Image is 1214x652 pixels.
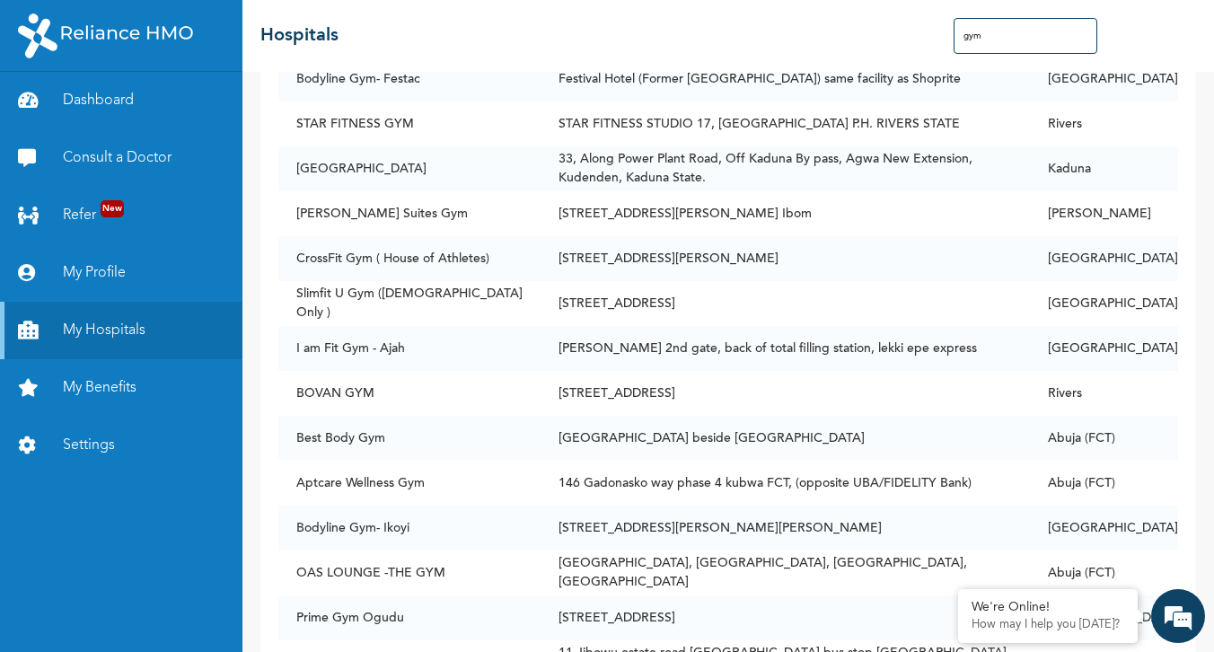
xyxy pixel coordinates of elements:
td: STAR FITNESS GYM [278,101,540,146]
td: CrossFit Gym ( House of Athletes) [278,236,540,281]
td: [GEOGRAPHIC_DATA], [GEOGRAPHIC_DATA], [GEOGRAPHIC_DATA], [GEOGRAPHIC_DATA] [541,551,1030,595]
td: [STREET_ADDRESS] [541,371,1030,416]
td: Abuja (FCT) [1030,551,1178,595]
td: [STREET_ADDRESS][PERSON_NAME][PERSON_NAME] [541,506,1030,551]
td: [GEOGRAPHIC_DATA] beside [GEOGRAPHIC_DATA] [541,416,1030,461]
td: 33, Along Power Plant Road, Off Kaduna By pass, Agwa New Extension, Kudenden, Kaduna State. [541,146,1030,191]
td: [PERSON_NAME] [1030,191,1178,236]
td: STAR FITNESS STUDIO 17, [GEOGRAPHIC_DATA] P.H. RIVERS STATE [541,101,1030,146]
td: Prime Gym Ogudu [278,595,540,640]
td: Abuja (FCT) [1030,416,1178,461]
td: [GEOGRAPHIC_DATA] [1030,57,1178,101]
span: We're online! [104,227,248,409]
td: Rivers [1030,101,1178,146]
h2: Hospitals [260,22,339,49]
td: Rivers [1030,371,1178,416]
textarea: Type your message and hit 'Enter' [9,492,342,555]
td: [GEOGRAPHIC_DATA] [1030,326,1178,371]
span: New [101,200,124,217]
td: [GEOGRAPHIC_DATA] [1030,236,1178,281]
div: Chat with us now [93,101,302,124]
p: How may I help you today? [972,618,1124,632]
img: d_794563401_company_1708531726252_794563401 [33,90,73,135]
td: Festival Hotel (Former [GEOGRAPHIC_DATA]) same facility as Shoprite [541,57,1030,101]
td: [STREET_ADDRESS][PERSON_NAME] [541,236,1030,281]
td: Best Body Gym [278,416,540,461]
td: [STREET_ADDRESS] [541,281,1030,326]
td: Slimfit U Gym ([DEMOGRAPHIC_DATA] Only ) [278,281,540,326]
div: FAQs [176,555,343,611]
td: 146 Gadonasko way phase 4 kubwa FCT, (opposite UBA/FIDELITY Bank) [541,461,1030,506]
td: Bodyline Gym- Ikoyi [278,506,540,551]
td: I am Fit Gym - Ajah [278,326,540,371]
div: Minimize live chat window [295,9,338,52]
td: Kaduna [1030,146,1178,191]
td: [GEOGRAPHIC_DATA] [1030,506,1178,551]
td: [STREET_ADDRESS] [541,595,1030,640]
td: Bodyline Gym- Festac [278,57,540,101]
img: RelianceHMO's Logo [18,13,193,58]
td: [GEOGRAPHIC_DATA] [1030,281,1178,326]
td: BOVAN GYM [278,371,540,416]
td: [PERSON_NAME] 2nd gate, back of total filling station, lekki epe express [541,326,1030,371]
td: OAS LOUNGE -THE GYM [278,551,540,595]
td: Aptcare Wellness Gym [278,461,540,506]
td: [STREET_ADDRESS][PERSON_NAME] Ibom [541,191,1030,236]
div: We're Online! [972,600,1124,615]
span: Conversation [9,586,176,599]
input: Search Hospitals... [954,18,1097,54]
td: Abuja (FCT) [1030,461,1178,506]
td: [GEOGRAPHIC_DATA] [278,146,540,191]
td: [PERSON_NAME] Suites Gym [278,191,540,236]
